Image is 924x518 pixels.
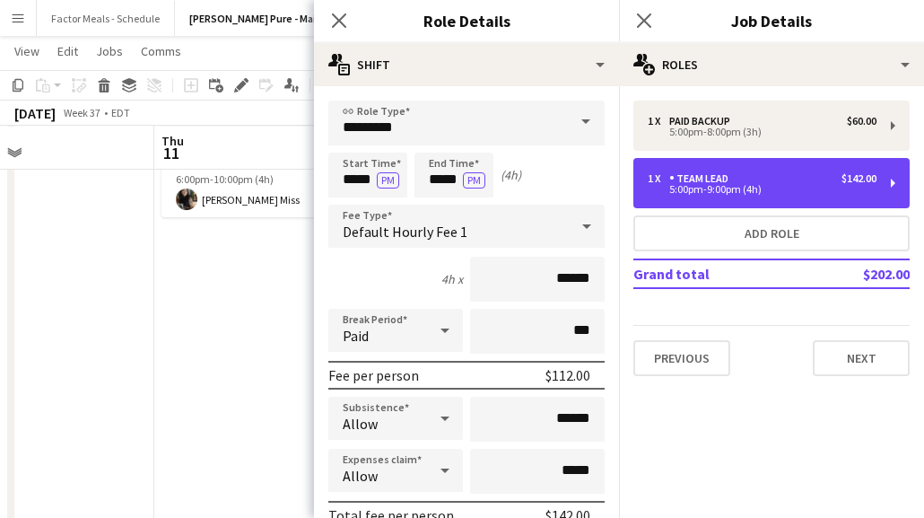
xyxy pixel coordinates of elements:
[59,106,104,119] span: Week 37
[813,340,910,376] button: Next
[648,115,669,127] div: 1 x
[343,467,378,485] span: Allow
[37,1,175,36] button: Factor Meals - Schedule
[633,215,910,251] button: Add role
[377,172,399,189] button: PM
[161,133,184,149] span: Thu
[111,106,130,119] div: EDT
[159,143,184,163] span: 11
[669,115,737,127] div: Paid Backup
[847,115,876,127] div: $60.00
[314,9,619,32] h3: Role Details
[96,43,123,59] span: Jobs
[633,259,804,288] td: Grand total
[545,366,590,384] div: $112.00
[161,156,362,217] app-card-role: Team Lead1/16:00pm-10:00pm (4h)[PERSON_NAME] Miss
[501,167,521,183] div: (4h)
[57,43,78,59] span: Edit
[175,1,385,36] button: [PERSON_NAME] Pure - Main Schedule
[648,172,669,185] div: 1 x
[343,223,467,241] span: Default Hourly Fee 1
[669,172,736,185] div: Team Lead
[328,366,419,384] div: Fee per person
[141,43,181,59] span: Comms
[314,43,619,86] div: Shift
[343,415,378,433] span: Allow
[89,40,130,63] a: Jobs
[841,172,876,185] div: $142.00
[50,40,85,63] a: Edit
[14,43,39,59] span: View
[648,185,876,194] div: 5:00pm-9:00pm (4h)
[14,104,56,122] div: [DATE]
[343,327,369,345] span: Paid
[619,43,924,86] div: Roles
[134,40,188,63] a: Comms
[441,271,463,287] div: 4h x
[633,340,730,376] button: Previous
[463,172,485,189] button: PM
[7,40,47,63] a: View
[619,9,924,32] h3: Job Details
[648,127,876,136] div: 5:00pm-8:00pm (3h)
[804,259,910,288] td: $202.00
